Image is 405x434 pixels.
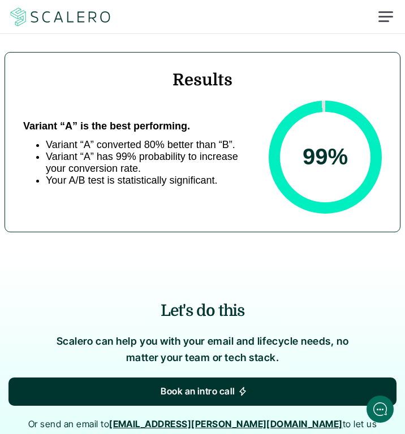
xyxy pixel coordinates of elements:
[73,157,136,166] span: New conversation
[8,6,113,28] img: Scalero company logotype
[8,7,113,27] a: Scalero company logotype
[23,71,382,89] h4: Results
[46,175,217,186] span: Your A/B test is statistically significant.
[44,333,361,366] p: Scalero can help you with your email and lifecycle needs, no matter your team or tech stack.
[8,300,397,322] h2: Let's do this
[17,75,209,129] h2: Let us know if we can help with lifecycle marketing.
[17,55,209,73] h1: Hi! Welcome to [GEOGRAPHIC_DATA].
[161,384,235,399] p: Book an intro call
[367,396,394,423] iframe: gist-messenger-bubble-iframe
[303,144,348,170] span: 99 %
[46,151,238,174] span: Variant “A” has 99% probability to increase your conversion rate.
[46,139,235,150] span: Variant “A” converted 80% better than “B”.
[94,361,143,368] span: We run on Gist
[18,150,209,172] button: New conversation
[109,418,343,429] a: [EMAIL_ADDRESS][PERSON_NAME][DOMAIN_NAME]
[23,120,190,132] span: Variant “A” is the best performing.
[8,377,397,406] a: Book an intro call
